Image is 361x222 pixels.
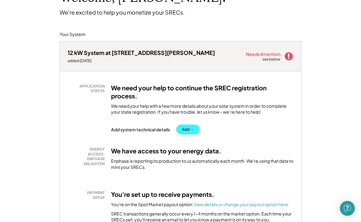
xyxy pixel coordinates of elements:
div: ENERGY ACCESS: ENPHASE ENLIGHTEN [71,147,105,166]
button: Add → [176,125,200,134]
div: see below [262,57,281,62]
div: 12 kW System at [STREET_ADDRESS][PERSON_NAME] [68,49,215,56]
div: We need your help with a few more details about your solar system in order to complete your state... [111,103,293,115]
div: added [DATE] [68,58,215,63]
div: PAYMENT SETUP [71,190,105,200]
div: You're on the Spot Market payout option. [111,202,289,208]
div: We're excited to help you monetize your SRECs. [60,9,185,16]
div: Enphase is reporting its production to us automatically each month. We're using that data to mint... [111,158,293,170]
h3: You're set up to receive payments. [111,190,214,198]
a: View details or change your payout option here. [194,202,289,207]
div: Add system technical details [111,127,170,132]
div: Open Intercom Messenger [340,201,355,216]
h3: We have access to your energy data. [111,147,221,155]
div: Your System: [60,31,87,38]
div: APPLICATION STATUS [71,84,105,93]
h3: We need your help to continue the SREC registration process. [111,84,293,100]
div: Needs Attention [246,52,281,56]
